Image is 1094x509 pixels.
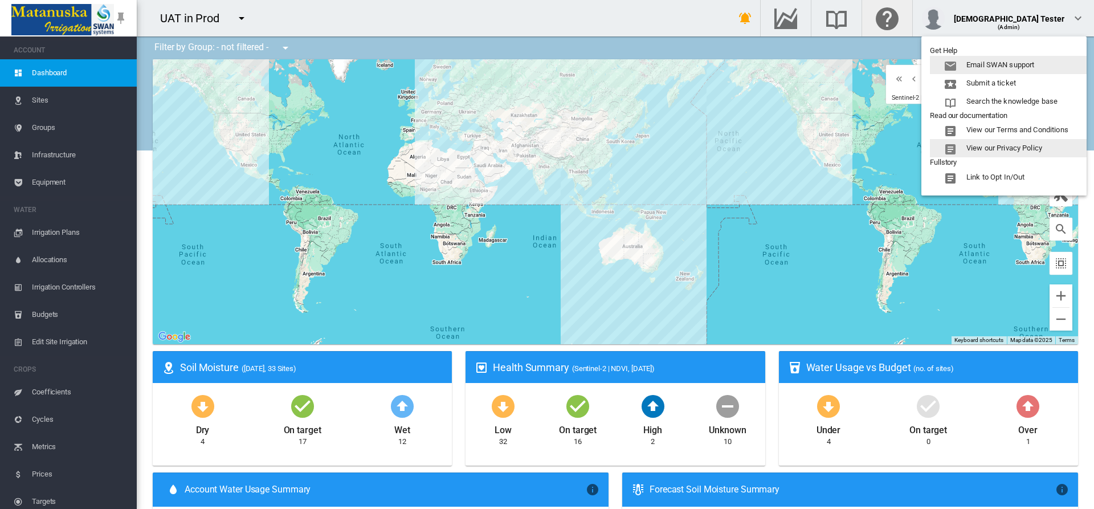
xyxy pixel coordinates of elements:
[930,121,1087,139] button: View our Terms and Conditions
[930,92,1087,111] button: Search the knowledge base
[921,36,1087,196] md-menu-content: Get Help Read our documentation Fullstory
[930,139,1087,157] button: View our Privacy Policy
[930,168,1087,186] button: Link to Opt In/Out
[930,74,1087,92] button: Submit a ticket
[930,56,1087,74] button: Email SWAN support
